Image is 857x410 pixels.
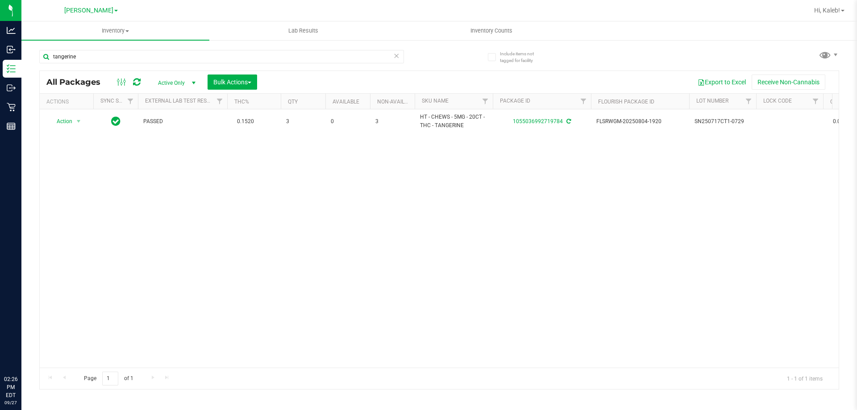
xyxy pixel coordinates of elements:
span: FLSRWGM-20250804-1920 [596,117,684,126]
span: Clear [393,50,399,62]
a: 1055036992719784 [513,118,563,124]
a: Filter [741,94,756,109]
a: Filter [123,94,138,109]
a: Filter [478,94,493,109]
span: 3 [375,117,409,126]
a: Filter [576,94,591,109]
span: Inventory Counts [458,27,524,35]
inline-svg: Retail [7,103,16,112]
span: In Sync [111,115,121,128]
button: Receive Non-Cannabis [752,75,825,90]
span: Action [49,115,73,128]
inline-svg: Outbound [7,83,16,92]
a: SKU Name [422,98,449,104]
p: 02:26 PM EDT [4,375,17,399]
span: Sync from Compliance System [565,118,571,124]
input: 1 [102,372,118,385]
a: Inventory Counts [397,21,585,40]
a: Flourish Package ID [598,99,654,105]
span: Hi, Kaleb! [814,7,840,14]
a: Inventory [21,21,209,40]
inline-svg: Inbound [7,45,16,54]
span: All Packages [46,77,109,87]
a: Available [333,99,359,105]
input: Search Package ID, Item Name, SKU, Lot or Part Number... [39,50,404,63]
a: CBD% [830,99,845,105]
inline-svg: Reports [7,122,16,131]
a: Package ID [500,98,530,104]
span: 3 [286,117,320,126]
a: Filter [808,94,823,109]
button: Export to Excel [692,75,752,90]
inline-svg: Inventory [7,64,16,73]
span: SN250717CT1-0729 [695,117,751,126]
a: Lab Results [209,21,397,40]
span: 0.1520 [233,115,258,128]
p: 09/27 [4,399,17,406]
span: 1 - 1 of 1 items [780,372,830,385]
span: [PERSON_NAME] [64,7,113,14]
span: HT - CHEWS - 5MG - 20CT - THC - TANGERINE [420,113,487,130]
a: Lock Code [763,98,792,104]
button: Bulk Actions [208,75,257,90]
span: Lab Results [276,27,330,35]
a: Qty [288,99,298,105]
span: Include items not tagged for facility [500,50,545,64]
a: Filter [212,94,227,109]
inline-svg: Analytics [7,26,16,35]
a: External Lab Test Result [145,98,215,104]
span: Inventory [21,27,209,35]
span: Bulk Actions [213,79,251,86]
a: Sync Status [100,98,135,104]
iframe: Resource center [9,339,36,365]
a: Lot Number [696,98,728,104]
span: PASSED [143,117,222,126]
span: 0 [331,117,365,126]
a: THC% [234,99,249,105]
div: Actions [46,99,90,105]
a: Non-Available [377,99,417,105]
span: Page of 1 [76,372,141,385]
span: select [73,115,84,128]
span: 0.0000 [828,115,854,128]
